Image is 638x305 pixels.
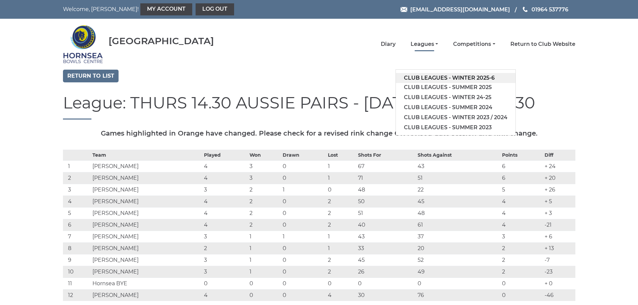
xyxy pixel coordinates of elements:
[416,196,500,207] td: 45
[356,196,416,207] td: 50
[248,160,281,172] td: 3
[202,172,247,184] td: 4
[500,160,543,172] td: 6
[109,36,214,46] div: [GEOGRAPHIC_DATA]
[396,123,515,133] a: Club leagues - Summer 2023
[248,242,281,254] td: 1
[356,242,416,254] td: 33
[543,150,575,160] th: Diff
[63,219,91,231] td: 6
[396,102,515,112] a: Club leagues - Summer 2024
[543,207,575,219] td: + 3
[202,219,247,231] td: 4
[91,150,202,160] th: Team
[63,130,575,137] h5: Games highlighted in Orange have changed. Please check for a revised rink change OR revised date ...
[326,150,356,160] th: Lost
[522,5,568,14] a: Phone us 01964 537776
[356,266,416,278] td: 26
[196,3,234,15] a: Log out
[91,172,202,184] td: [PERSON_NAME]
[248,278,281,289] td: 0
[281,160,326,172] td: 0
[396,112,515,123] a: Club leagues - Winter 2023 / 2024
[91,219,202,231] td: [PERSON_NAME]
[510,41,575,48] a: Return to Club Website
[543,184,575,196] td: + 26
[401,7,407,12] img: Email
[326,266,356,278] td: 2
[416,184,500,196] td: 22
[326,289,356,301] td: 4
[91,278,202,289] td: Hornsea BYE
[543,289,575,301] td: -46
[281,196,326,207] td: 0
[63,21,103,68] img: Hornsea Bowls Centre
[281,150,326,160] th: Drawn
[500,266,543,278] td: 2
[63,266,91,278] td: 10
[356,184,416,196] td: 48
[543,266,575,278] td: -23
[500,289,543,301] td: 0
[500,184,543,196] td: 5
[248,172,281,184] td: 3
[202,231,247,242] td: 3
[63,254,91,266] td: 9
[281,207,326,219] td: 0
[63,172,91,184] td: 2
[326,219,356,231] td: 2
[396,92,515,102] a: Club leagues - Winter 24-25
[63,278,91,289] td: 11
[63,70,119,82] a: Return to list
[356,278,416,289] td: 0
[281,266,326,278] td: 0
[416,266,500,278] td: 49
[500,278,543,289] td: 0
[140,3,192,15] a: My Account
[202,289,247,301] td: 4
[416,289,500,301] td: 76
[401,5,510,14] a: Email [EMAIL_ADDRESS][DOMAIN_NAME]
[381,41,396,48] a: Diary
[543,196,575,207] td: + 5
[500,219,543,231] td: 4
[500,231,543,242] td: 3
[63,242,91,254] td: 8
[281,231,326,242] td: 1
[326,184,356,196] td: 0
[326,172,356,184] td: 1
[281,172,326,184] td: 0
[500,150,543,160] th: Points
[543,231,575,242] td: + 6
[500,196,543,207] td: 4
[202,196,247,207] td: 4
[202,278,247,289] td: 0
[202,184,247,196] td: 3
[248,219,281,231] td: 2
[248,254,281,266] td: 1
[91,184,202,196] td: [PERSON_NAME]
[396,82,515,92] a: Club leagues - Summer 2025
[356,160,416,172] td: 67
[396,69,516,136] ul: Leagues
[248,289,281,301] td: 0
[410,6,510,12] span: [EMAIL_ADDRESS][DOMAIN_NAME]
[91,254,202,266] td: [PERSON_NAME]
[416,150,500,160] th: Shots Against
[356,207,416,219] td: 51
[356,219,416,231] td: 40
[523,7,527,12] img: Phone us
[63,231,91,242] td: 7
[411,41,438,48] a: Leagues
[91,242,202,254] td: [PERSON_NAME]
[63,3,271,15] nav: Welcome, [PERSON_NAME]!
[531,6,568,12] span: 01964 537776
[326,207,356,219] td: 2
[91,266,202,278] td: [PERSON_NAME]
[281,278,326,289] td: 0
[248,231,281,242] td: 1
[356,172,416,184] td: 71
[91,160,202,172] td: [PERSON_NAME]
[543,254,575,266] td: -7
[281,184,326,196] td: 1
